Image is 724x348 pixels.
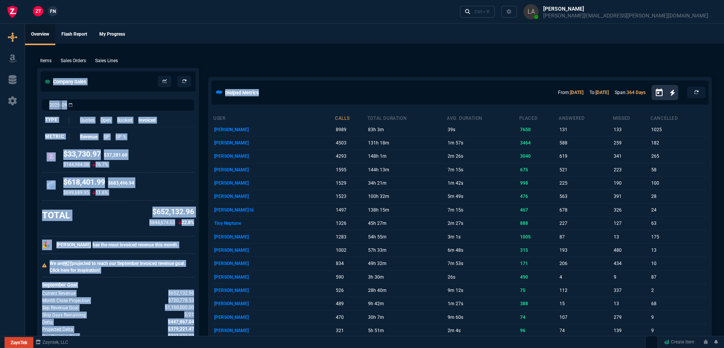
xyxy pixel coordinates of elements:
p: [PERSON_NAME] Iii [214,205,334,215]
a: My Progress [93,24,131,45]
p: 🎉 [42,240,50,250]
a: Create Item [661,337,697,348]
p: Tiny Neptune [214,218,334,229]
h3: TOTAL [42,210,70,221]
p: 834 [336,258,365,269]
p: [PERSON_NAME] [214,151,334,161]
p: Sales Orders [61,57,86,64]
a: [DATE] [570,90,583,95]
p: 76.7% [92,161,108,168]
p: 74 [559,325,611,336]
p: 144h 13m [368,165,445,175]
span: Out of 21 ship days in Sep - there are 2 remaining. [184,311,194,318]
p: 490 [520,272,557,282]
p: 1529 [336,178,365,188]
p: 13 [651,245,705,256]
p: 4293 [336,151,365,161]
p: 138h 15m [368,205,445,215]
p: 26s [448,272,517,282]
p: 1025 [651,124,705,135]
span: The difference between the current month's Revenue goal and projected month-end. [168,326,194,333]
p: 13 [614,298,649,309]
p: Revenue for Sep. [42,290,75,297]
p: has the most invoiced revenue this month. [56,241,178,248]
p: 28h 40m [368,285,445,296]
p: $844,674.03 [149,219,175,226]
p: 467 [520,205,557,215]
th: user [213,112,335,123]
p: 1326 [336,218,365,229]
p: 83h 3m [368,124,445,135]
p: Span: [615,89,646,96]
p: From: [558,89,583,96]
p: 6m 48s [448,245,517,256]
p: 15 [559,298,611,309]
button: Open calendar [655,87,670,98]
p: 315 [520,245,557,256]
p: 321 [336,325,365,336]
p: 206 [559,258,611,269]
p: 11.6% [92,190,108,196]
p: 133 [614,124,649,135]
p: Sales Lines [95,57,118,64]
p: 521 [559,165,611,175]
p: 489 [336,298,365,309]
p: 9 [651,325,705,336]
p: 480 [614,245,649,256]
p: 563 [559,191,611,202]
p: 9m 12s [448,285,517,296]
p: 45h 27m [368,218,445,229]
p: 127 [614,218,649,229]
p: 190 [614,178,649,188]
p: Booked [117,117,132,124]
p: [PERSON_NAME] [214,124,334,135]
p: $652,132.96 [149,207,194,218]
p: 34h 21m [368,178,445,188]
p: [PERSON_NAME] [214,178,334,188]
p: 30h 7m [368,312,445,323]
p: Company Revenue Goal for Sep. [42,304,78,311]
p: 1m 57s [448,138,517,148]
p: 2 [651,285,705,296]
p: spec.value [161,297,194,304]
p: 74 [520,312,557,323]
p: GP [103,133,110,140]
p: 54h 55m [368,232,445,242]
p: To: [589,89,609,96]
p: 9 [651,312,705,323]
p: 7650 [520,124,557,135]
p: 279 [614,312,649,323]
p: 100 [651,178,705,188]
p: $699,689.95 [63,190,89,196]
p: 39s [448,124,517,135]
span: Company Revenue Goal for Sep. [165,304,194,311]
p: 4 [559,272,611,282]
p: 9m 60s [448,312,517,323]
th: total duration [367,112,447,123]
p: 998 [520,178,557,188]
p: 131h 18m [368,138,445,148]
p: 265 [651,151,705,161]
p: 7m 15s [448,205,517,215]
p: 22.8% [178,219,194,226]
p: Out of 21 ship days in Sep - there are 2 remaining. [42,312,86,318]
p: Quotes [80,117,94,124]
th: calls [335,112,367,123]
div: Metric [45,133,69,140]
div: Type [45,117,69,124]
p: 49h 32m [368,258,445,269]
p: 526 [336,285,365,296]
p: The difference between the current month's Revenue goal and projected month-end. [42,326,73,333]
p: 2m 26s [448,151,517,161]
p: [PERSON_NAME] [214,285,334,296]
p: We are projected to reach our September invoiced revenue goal. Click here for inspiration! [50,260,194,274]
th: answered [558,112,613,123]
p: 13 [614,232,649,242]
th: placed [519,112,559,123]
p: spec.value [161,318,194,326]
p: 675 [520,165,557,175]
a: Flash Report [55,24,93,45]
p: 10 [651,258,705,269]
p: 75 [520,285,557,296]
p: spec.value [161,326,194,333]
